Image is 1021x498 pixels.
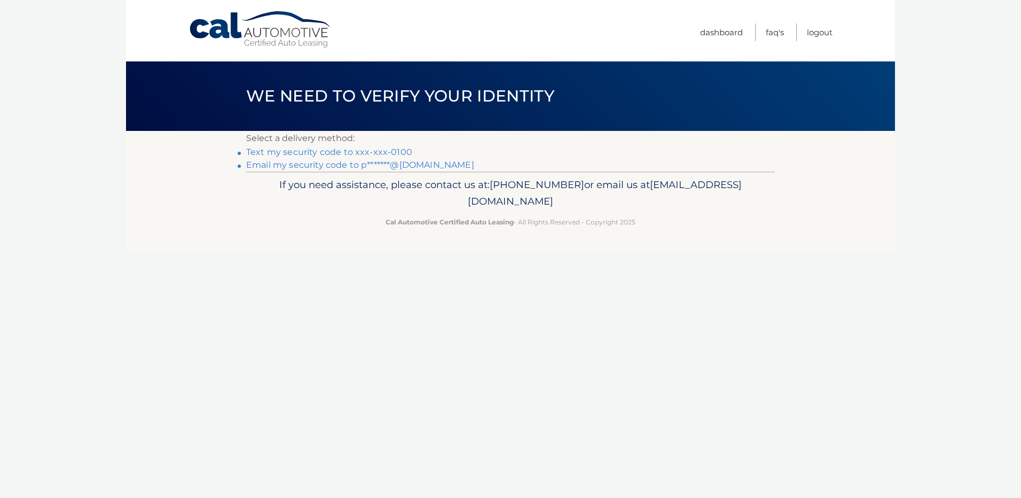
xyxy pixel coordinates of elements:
p: If you need assistance, please contact us at: or email us at [253,176,768,211]
strong: Cal Automotive Certified Auto Leasing [386,218,514,226]
p: Select a delivery method: [246,131,775,146]
a: FAQ's [766,24,784,41]
a: Email my security code to p*******@[DOMAIN_NAME] [246,160,474,170]
p: - All Rights Reserved - Copyright 2025 [253,216,768,228]
a: Logout [807,24,832,41]
span: [PHONE_NUMBER] [490,178,584,191]
span: We need to verify your identity [246,86,554,106]
a: Text my security code to xxx-xxx-0100 [246,147,412,157]
a: Dashboard [700,24,743,41]
a: Cal Automotive [189,11,333,49]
